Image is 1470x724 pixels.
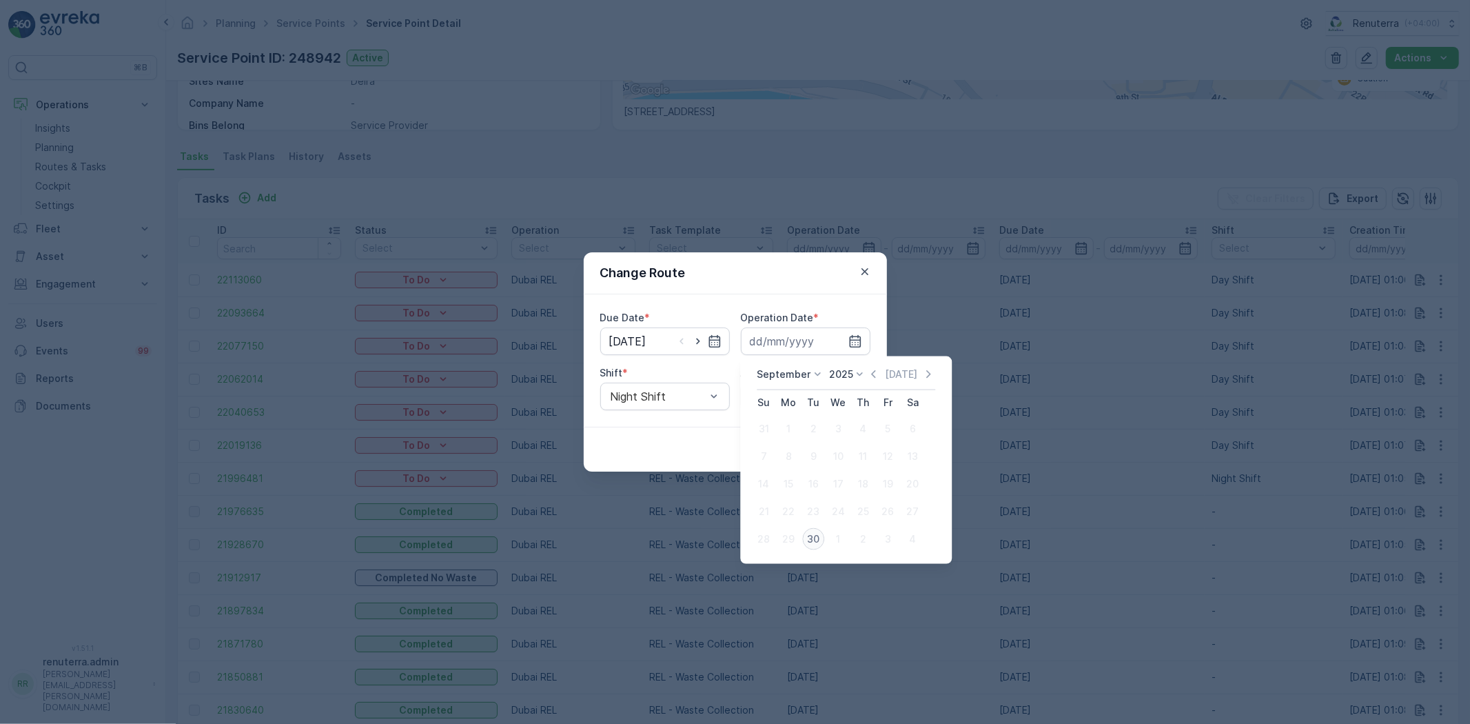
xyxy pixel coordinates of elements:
[901,473,923,495] div: 20
[802,501,824,523] div: 23
[877,528,899,550] div: 3
[901,445,923,467] div: 13
[753,418,775,440] div: 31
[777,501,799,523] div: 22
[802,418,824,440] div: 2
[901,528,923,550] div: 4
[753,528,775,550] div: 28
[600,367,623,379] label: Shift
[757,368,810,381] p: September
[600,263,686,283] p: Change Route
[801,390,826,415] th: Tuesday
[900,390,925,415] th: Saturday
[600,328,730,355] input: dd/mm/yyyy
[753,501,775,523] div: 21
[852,473,874,495] div: 18
[901,418,923,440] div: 6
[600,312,645,323] label: Due Date
[877,473,899,495] div: 19
[827,473,849,495] div: 17
[827,501,849,523] div: 24
[885,368,917,381] p: [DATE]
[741,312,814,323] label: Operation Date
[852,445,874,467] div: 11
[802,528,824,550] div: 30
[827,528,849,550] div: 1
[753,473,775,495] div: 14
[777,473,799,495] div: 15
[877,418,899,440] div: 5
[877,445,899,467] div: 12
[776,390,801,415] th: Monday
[827,418,849,440] div: 3
[852,501,874,523] div: 25
[777,528,799,550] div: 29
[802,473,824,495] div: 16
[850,390,875,415] th: Thursday
[829,368,853,381] p: 2025
[741,328,870,355] input: dd/mm/yyyy
[777,445,799,467] div: 8
[852,528,874,550] div: 2
[901,501,923,523] div: 27
[875,390,900,415] th: Friday
[852,418,874,440] div: 4
[802,445,824,467] div: 9
[877,501,899,523] div: 26
[826,390,850,415] th: Wednesday
[753,445,775,467] div: 7
[751,390,776,415] th: Sunday
[777,418,799,440] div: 1
[827,445,849,467] div: 10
